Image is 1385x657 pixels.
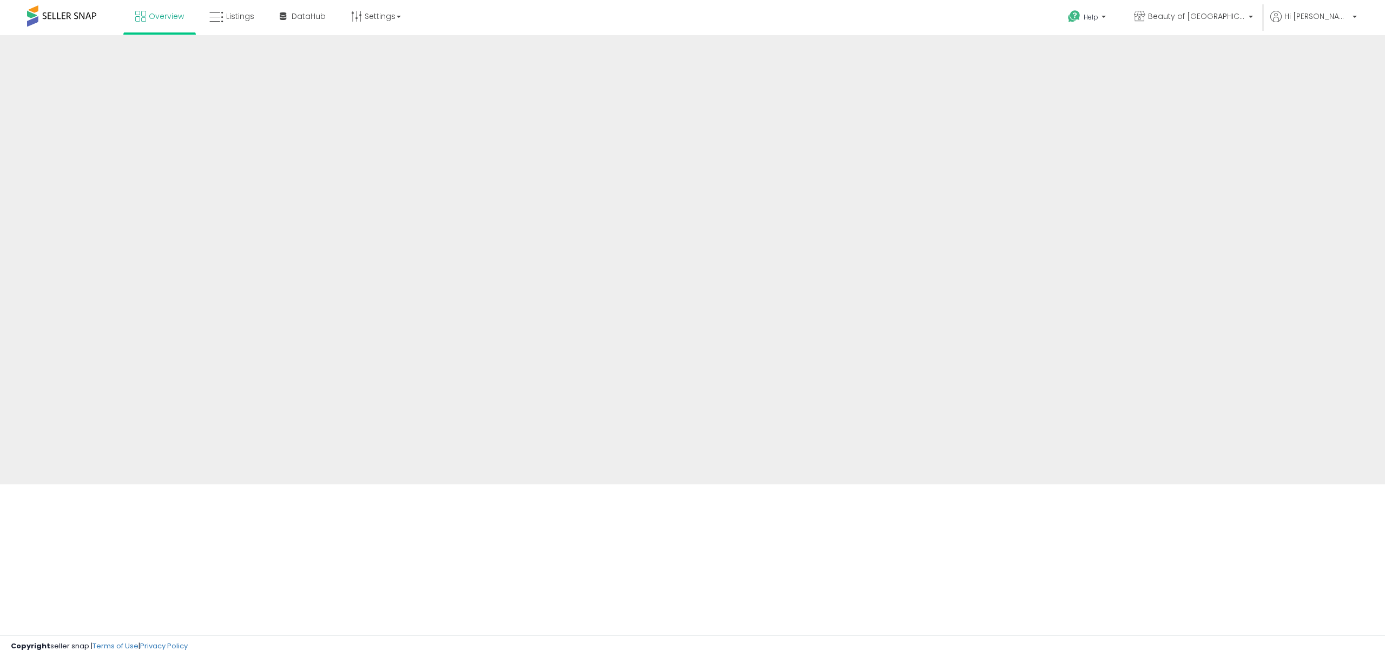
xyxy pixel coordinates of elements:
i: Get Help [1067,10,1081,23]
span: Hi [PERSON_NAME] [1284,11,1349,22]
span: Listings [226,11,254,22]
a: Hi [PERSON_NAME] [1270,11,1357,35]
span: Overview [149,11,184,22]
span: Help [1084,12,1098,22]
span: DataHub [292,11,326,22]
span: Beauty of [GEOGRAPHIC_DATA] [1148,11,1245,22]
a: Help [1059,2,1117,35]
